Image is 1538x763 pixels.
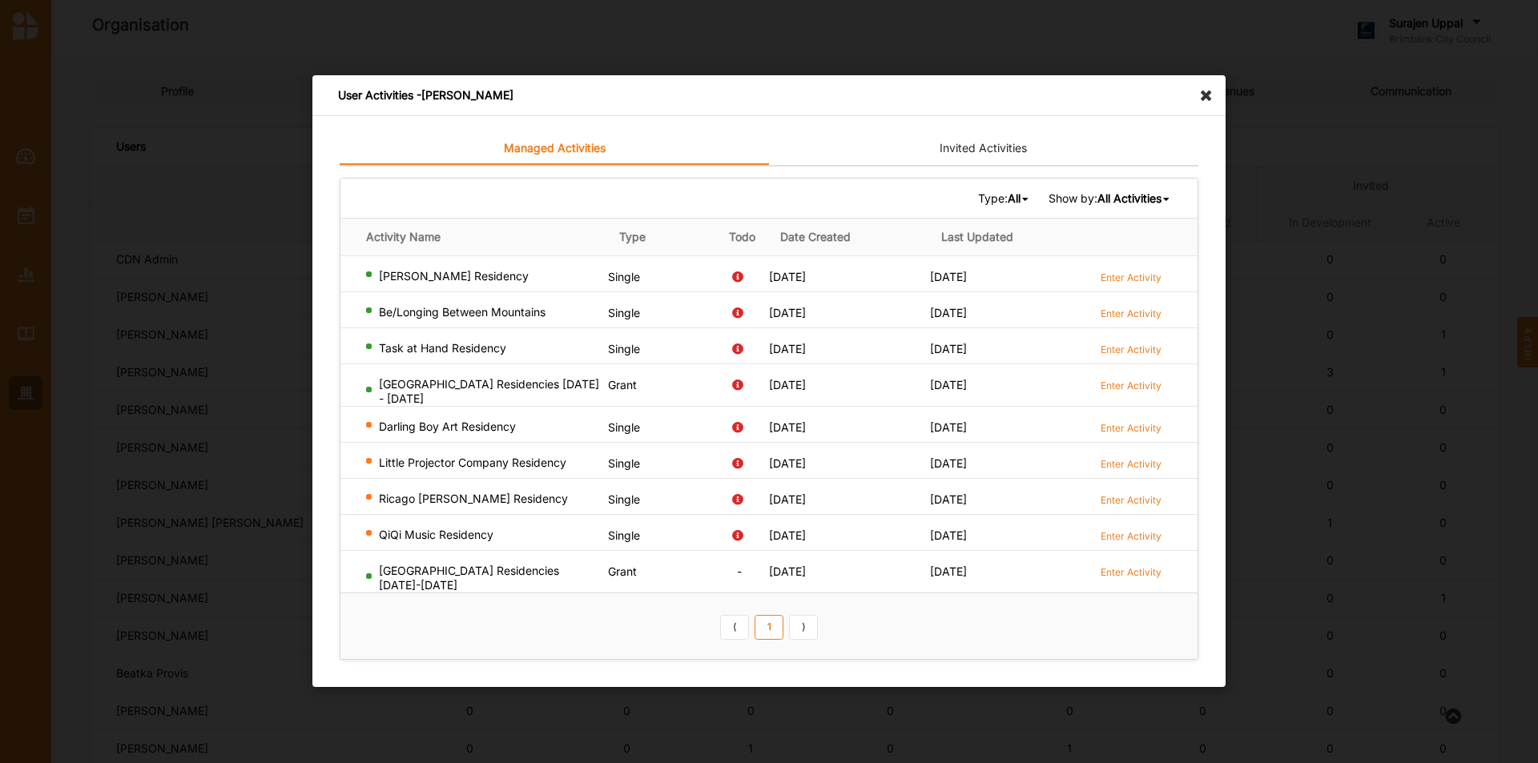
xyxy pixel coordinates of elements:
span: Single [608,492,640,506]
span: [DATE] [769,456,806,470]
div: [PERSON_NAME] Residency [366,269,602,283]
b: All [1008,191,1021,205]
a: Previous item [720,615,749,641]
th: Date Created [769,219,930,256]
a: Invited Activities [769,133,1198,165]
a: Enter Activity [1101,305,1162,320]
a: Managed Activities [340,133,769,165]
a: Next item [789,615,818,641]
span: Single [608,456,640,470]
th: Type [608,219,715,256]
span: [DATE] [930,378,967,392]
a: 1 [755,615,783,641]
span: [DATE] [769,420,806,434]
div: Ricago [PERSON_NAME] Residency [366,492,602,506]
span: [DATE] [769,528,806,542]
label: Enter Activity [1101,529,1162,543]
div: Little Projector Company Residency [366,456,602,470]
div: Task at Hand Residency [366,341,602,355]
label: Enter Activity [1101,307,1162,320]
div: Darling Boy Art Residency [366,420,602,434]
a: Enter Activity [1101,564,1162,579]
span: [DATE] [930,342,967,355]
div: [GEOGRAPHIC_DATA] Residencies [DATE]-[DATE] [366,564,602,592]
span: Single [608,420,640,434]
label: Enter Activity [1101,421,1162,435]
label: Enter Activity [1101,343,1162,356]
a: Enter Activity [1101,492,1162,507]
span: Show by: [1049,191,1172,206]
span: [DATE] [930,528,967,542]
span: [DATE] [930,270,967,283]
span: Grant [608,564,637,578]
span: [DATE] [930,306,967,319]
span: Single [608,342,640,355]
th: Activity Name [340,219,608,256]
label: Enter Activity [1101,457,1162,471]
label: Enter Activity [1101,379,1162,392]
b: All Activities [1097,191,1162,205]
span: [DATE] [930,564,967,578]
a: Enter Activity [1101,377,1162,392]
th: Last Updated [930,219,1091,256]
label: Enter Activity [1101,271,1162,284]
label: Enter Activity [1101,493,1162,507]
div: User Activities - [PERSON_NAME] [312,75,1226,116]
span: [DATE] [930,420,967,434]
span: [DATE] [769,564,806,578]
span: [DATE] [769,342,806,355]
span: [DATE] [769,492,806,506]
th: Todo [715,219,769,256]
span: Type: [978,191,1031,206]
span: Single [608,528,640,542]
span: [DATE] [930,492,967,506]
span: Single [608,270,640,283]
label: Enter Activity [1101,565,1162,579]
a: Enter Activity [1101,528,1162,543]
a: Enter Activity [1101,269,1162,284]
span: [DATE] [769,378,806,392]
span: [DATE] [930,456,967,470]
a: Enter Activity [1101,456,1162,471]
span: [DATE] [769,306,806,319]
span: Single [608,306,640,319]
div: Pagination Navigation [718,612,821,640]
a: Enter Activity [1101,341,1162,356]
span: - [737,564,742,578]
span: [DATE] [769,270,806,283]
div: Be/Longing Between Mountains [366,305,602,319]
a: Enter Activity [1101,420,1162,435]
div: [GEOGRAPHIC_DATA] Residencies [DATE] - [DATE] [366,377,602,406]
span: Grant [608,378,637,392]
div: QiQi Music Residency [366,528,602,542]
